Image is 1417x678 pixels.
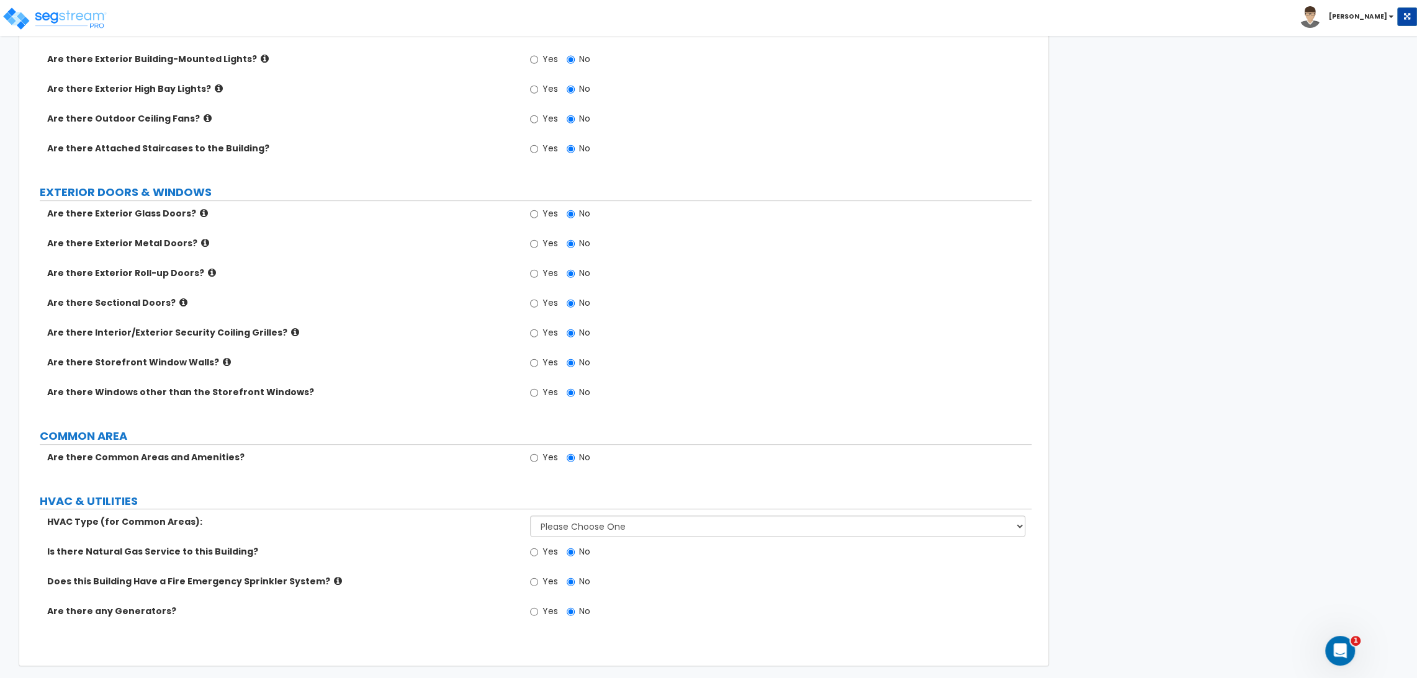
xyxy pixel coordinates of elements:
label: Are there Sectional Doors? [47,297,187,309]
input: No [567,386,575,399]
label: EXTERIOR DOORS & WINDOWS [40,184,212,200]
label: No [567,451,590,472]
b: [PERSON_NAME] [1329,12,1387,21]
input: No [567,112,575,126]
input: Yes [530,605,538,618]
label: Yes [530,207,558,228]
label: Are there Exterior Roll-up Doors? [47,267,216,279]
label: Are there Interior/Exterior Security Coiling Grilles? [47,326,299,339]
label: HVAC & UTILITIES [40,493,138,509]
i: click for more info! [208,268,216,277]
input: No [567,83,575,96]
input: No [567,575,575,589]
label: Yes [530,386,558,407]
i: click for more info! [179,298,187,307]
label: Are there Exterior High Bay Lights? [47,83,223,95]
label: No [567,83,590,104]
i: click for more info! [334,576,342,586]
input: Yes [530,575,538,589]
input: No [567,545,575,559]
label: HVAC Type (for Common Areas): [47,515,202,528]
label: No [567,112,590,133]
input: No [567,326,575,340]
label: COMMON AREA [40,428,127,444]
label: Yes [530,83,558,104]
i: click for more info! [215,84,223,93]
input: Yes [530,237,538,251]
label: Is there Natural Gas Service to this Building? [47,545,258,558]
label: No [567,237,590,258]
i: click for more info! [223,357,231,367]
label: Yes [530,297,558,318]
label: No [567,142,590,163]
input: Yes [530,326,538,340]
label: No [567,53,590,74]
label: Yes [530,605,558,626]
input: Yes [530,83,538,96]
input: Yes [530,267,538,280]
label: Are there Outdoor Ceiling Fans? [47,112,212,125]
input: Yes [530,356,538,370]
input: Yes [530,207,538,221]
label: No [567,207,590,228]
input: Yes [530,112,538,126]
input: Yes [530,545,538,559]
input: No [567,207,575,221]
input: Yes [530,386,538,399]
label: Yes [530,142,558,163]
i: click for more info! [204,114,212,123]
label: No [567,356,590,377]
label: No [567,605,590,626]
input: No [567,142,575,156]
label: Yes [530,53,558,74]
label: Are there Exterior Metal Doors? [47,237,209,249]
label: Yes [530,237,558,258]
input: Yes [530,451,538,465]
label: Yes [530,326,558,347]
label: Are there Exterior Glass Doors? [47,207,208,220]
label: Are there any Generators? [47,605,176,617]
i: click for more info! [201,238,209,248]
label: Are there Windows other than the Storefront Windows? [47,386,314,398]
input: No [567,297,575,310]
label: Yes [530,267,558,288]
input: No [567,356,575,370]
iframe: Intercom live chat [1325,636,1355,666]
i: click for more info! [261,54,269,63]
input: No [567,267,575,280]
label: Are there Storefront Window Walls? [47,356,231,368]
input: No [567,451,575,465]
input: No [567,237,575,251]
img: logo_pro_r.png [2,6,107,31]
label: Are there Attached Staircases to the Building? [47,142,269,154]
i: click for more info! [291,328,299,337]
label: No [567,545,590,566]
label: Are there Exterior Building-Mounted Lights? [47,53,269,65]
input: Yes [530,53,538,66]
input: Yes [530,142,538,156]
input: No [567,53,575,66]
img: avatar.png [1299,6,1321,28]
label: Does this Building Have a Fire Emergency Sprinkler System? [47,575,342,587]
i: click for more info! [200,208,208,218]
label: No [567,575,590,596]
span: 1 [1351,636,1361,646]
label: Yes [530,451,558,472]
label: Yes [530,575,558,596]
input: Yes [530,297,538,310]
label: No [567,267,590,288]
label: No [567,326,590,347]
label: Yes [530,356,558,377]
label: Are there Common Areas and Amenities? [47,451,245,463]
input: No [567,605,575,618]
label: Yes [530,545,558,566]
label: No [567,297,590,318]
label: Yes [530,112,558,133]
label: No [567,386,590,407]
